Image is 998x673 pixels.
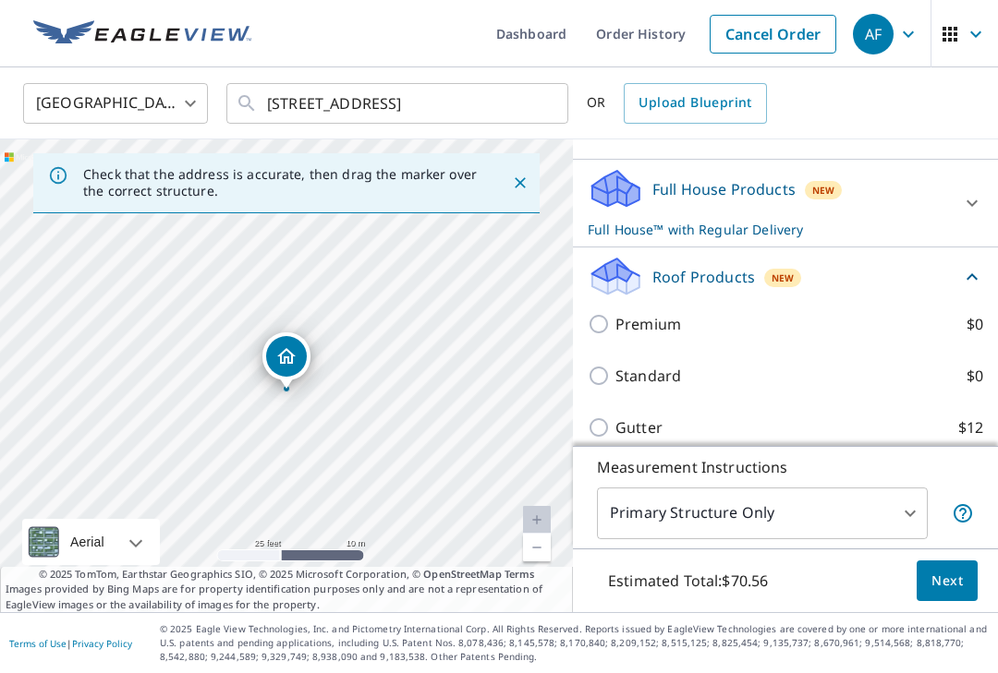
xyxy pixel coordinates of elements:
[931,570,963,593] span: Next
[262,332,310,390] div: Dropped pin, building 1, Residential property, 10773 York Rd North Royalton, OH 44133
[812,183,834,198] span: New
[83,166,479,199] p: Check that the address is accurate, then drag the marker over the correct structure.
[853,14,894,54] div: AF
[39,567,535,583] span: © 2025 TomTom, Earthstar Geographics SIO, © 2025 Microsoft Corporation, ©
[639,91,751,114] span: Upload Blueprint
[615,416,663,439] p: Gutter
[652,266,755,288] p: Roof Products
[72,637,132,650] a: Privacy Policy
[593,560,783,601] p: Estimated Total: $70.56
[597,487,928,539] div: Primary Structure Only
[9,638,132,649] p: |
[597,456,974,478] p: Measurement Instructions
[652,178,796,200] p: Full House Products
[523,534,551,561] a: Current Level 20, Zoom Out
[772,270,794,285] span: New
[160,622,989,664] p: © 2025 Eagle View Technologies, Inc. and Pictometry International Corp. All Rights Reserved. Repo...
[624,83,766,124] a: Upload Blueprint
[917,560,978,602] button: Next
[615,365,681,387] p: Standard
[9,637,67,650] a: Terms of Use
[587,83,767,124] div: OR
[65,519,110,565] div: Aerial
[588,167,983,239] div: Full House ProductsNewFull House™ with Regular Delivery
[267,78,530,129] input: Search by address or latitude-longitude
[588,255,983,298] div: Roof ProductsNew
[33,20,251,48] img: EV Logo
[952,502,974,524] span: Your report will include only the primary structure on the property. For example, a detached gara...
[710,15,836,54] a: Cancel Order
[967,365,983,387] p: $0
[615,313,681,335] p: Premium
[523,506,551,534] a: Current Level 20, Zoom In Disabled
[505,567,535,581] a: Terms
[423,567,501,581] a: OpenStreetMap
[22,519,160,565] div: Aerial
[508,171,532,195] button: Close
[967,313,983,335] p: $0
[588,220,950,239] p: Full House™ with Regular Delivery
[958,416,983,439] p: $12
[23,78,208,129] div: [GEOGRAPHIC_DATA]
